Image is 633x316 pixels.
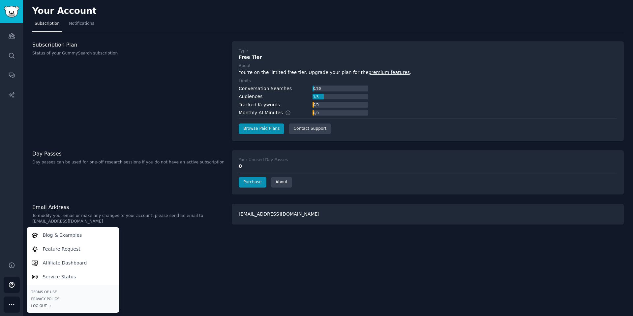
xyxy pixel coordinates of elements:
[32,51,225,56] p: Status of your GummySearch subscription
[31,297,114,301] a: Privacy Policy
[271,177,292,188] a: About
[239,93,262,100] div: Audiences
[239,157,288,163] div: Your Unused Day Passes
[43,232,82,239] p: Blog & Examples
[239,54,617,61] div: Free Tier
[43,260,87,266] p: Affiliate Dashboard
[239,85,292,92] div: Conversation Searches
[239,63,251,69] div: About
[28,256,118,270] a: Affiliate Dashboard
[239,123,284,134] a: Browse Paid Plans
[313,94,319,100] div: 1 / 5
[289,123,331,134] a: Contact Support
[239,177,266,188] a: Purchase
[239,101,280,108] div: Tracked Keywords
[4,6,19,18] img: GummySearch logo
[28,270,118,284] a: Service Status
[239,48,248,54] div: Type
[28,242,118,256] a: Feature Request
[313,102,319,108] div: 0 / 0
[313,110,319,116] div: 0 / 0
[32,18,62,32] a: Subscription
[69,21,94,27] span: Notifications
[28,228,118,242] a: Blog & Examples
[32,6,97,17] h2: Your Account
[232,204,624,225] div: [EMAIL_ADDRESS][DOMAIN_NAME]
[32,150,225,157] h3: Day Passes
[239,163,617,170] div: 0
[31,303,114,308] div: Log Out →
[32,213,225,225] p: To modify your email or make any changes to your account, please send an email to [EMAIL_ADDRESS]...
[313,86,321,91] div: 0 / 50
[67,18,97,32] a: Notifications
[32,41,225,48] h3: Subscription Plan
[43,246,80,253] p: Feature Request
[369,70,410,75] a: premium features
[239,109,298,116] div: Monthly AI Minutes
[35,21,60,27] span: Subscription
[239,69,617,76] div: You're on the limited free tier. Upgrade your plan for the .
[239,78,251,84] div: Limits
[43,273,76,280] p: Service Status
[32,159,225,165] p: Day passes can be used for one-off research sessions if you do not have an active subscription
[31,290,114,294] a: Terms of Use
[32,204,225,211] h3: Email Address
